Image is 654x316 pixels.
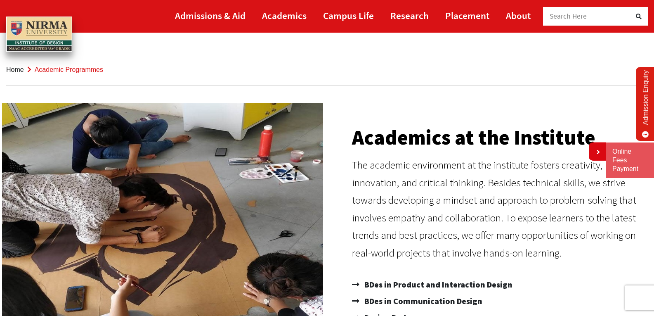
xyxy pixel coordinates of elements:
[390,6,429,25] a: Research
[6,17,72,52] img: main_logo
[550,12,587,21] span: Search Here
[35,66,103,73] span: Academic Programmes
[362,293,482,309] span: BDes in Communication Design
[262,6,307,25] a: Academics
[352,276,646,293] a: BDes in Product and Interaction Design
[175,6,246,25] a: Admissions & Aid
[612,147,648,173] a: Online Fees Payment
[352,156,646,261] p: The academic environment at the institute fosters creativity, innovation, and critical thinking. ...
[6,54,648,86] nav: breadcrumb
[352,127,646,148] h2: Academics at the Institute
[445,6,489,25] a: Placement
[352,293,646,309] a: BDes in Communication Design
[362,276,512,293] span: BDes in Product and Interaction Design
[323,6,374,25] a: Campus Life
[506,6,531,25] a: About
[6,66,24,73] a: Home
